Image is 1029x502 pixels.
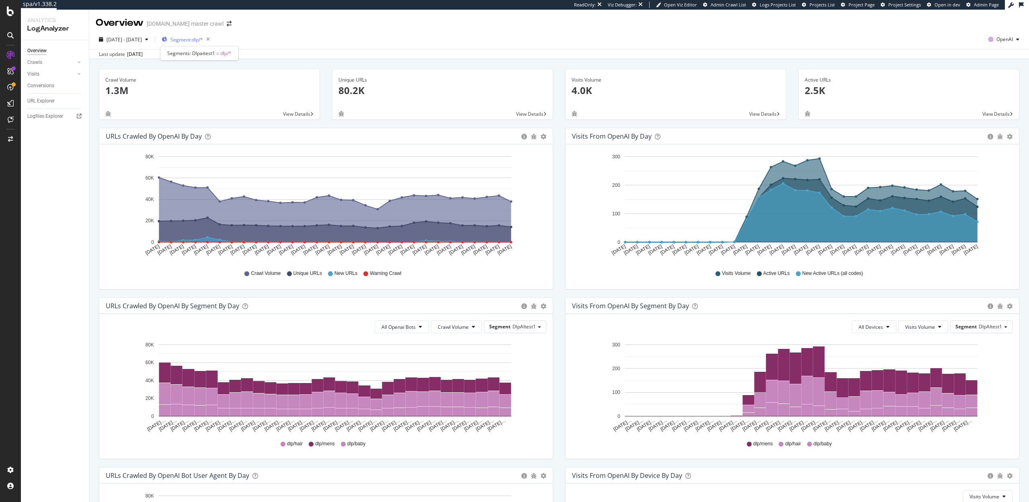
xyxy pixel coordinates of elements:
span: All Devices [859,324,883,330]
span: dlp/baby [347,441,365,447]
text: [DATE] [963,244,979,256]
text: [DATE] [363,244,379,256]
a: Admin Crawl List [703,2,746,8]
a: Logs Projects List [752,2,796,8]
div: Unique URLs [338,76,547,84]
span: Crawl Volume [251,270,281,277]
span: Segment [955,323,977,330]
text: 60K [146,175,154,181]
text: [DATE] [708,244,724,256]
button: Visits Volume [898,320,948,333]
div: URLs Crawled by OpenAI By Segment By Day [106,302,239,310]
svg: A chart. [106,151,546,262]
span: Project Page [849,2,875,8]
div: gear [541,303,546,309]
text: [DATE] [914,244,931,256]
div: A chart. [572,151,1013,262]
text: [DATE] [230,244,246,256]
div: Visits From OpenAI By Device By Day [572,471,682,479]
div: circle-info [988,303,993,309]
text: [DATE] [878,244,894,256]
text: [DATE] [793,244,809,256]
text: [DATE] [939,244,955,256]
text: 0 [617,240,620,245]
text: [DATE] [193,244,209,256]
text: [DATE] [817,244,833,256]
div: URLs Crawled by OpenAI by day [106,132,202,140]
text: [DATE] [769,244,785,256]
span: OpenAI [996,36,1013,43]
text: [DATE] [169,244,185,256]
span: dlp/hair [785,441,801,447]
p: 80.2K [338,84,547,97]
text: 200 [612,182,620,188]
text: [DATE] [744,244,760,256]
div: Viz Debugger: [608,2,637,8]
div: arrow-right-arrow-left [227,21,232,27]
text: [DATE] [720,244,736,256]
text: [DATE] [302,244,318,256]
a: Logfiles Explorer [27,112,83,121]
span: View Details [283,111,310,117]
text: [DATE] [829,244,845,256]
text: [DATE] [659,244,675,256]
div: A chart. [572,340,1013,433]
div: Visits from OpenAI By Segment By Day [572,302,689,310]
text: [DATE] [412,244,428,256]
button: Segment:dlp/* [158,33,213,46]
div: Logfiles Explorer [27,112,63,121]
text: [DATE] [951,244,967,256]
div: bug [997,134,1003,139]
text: 0 [151,240,154,245]
span: View Details [982,111,1010,117]
span: dlp/hair [287,441,303,447]
text: [DATE] [144,244,160,256]
div: gear [1007,303,1013,309]
div: [DOMAIN_NAME] master crawl [147,20,223,28]
span: View Details [516,111,543,117]
span: dlp/mens [753,441,773,447]
div: Last update [99,51,143,58]
p: 2.5K [805,84,1013,97]
div: gear [541,473,546,479]
div: bug [997,473,1003,479]
button: All Openai Bots [375,320,429,333]
text: [DATE] [496,244,512,256]
text: [DATE] [278,244,294,256]
button: All Devices [852,320,896,333]
text: [DATE] [339,244,355,256]
span: dlp/baby [814,441,832,447]
span: Crawl Volume [438,324,469,330]
text: [DATE] [217,244,234,256]
text: 200 [612,366,620,371]
span: = [216,50,219,57]
p: 4.0K [572,84,780,97]
text: [DATE] [805,244,821,256]
text: [DATE] [781,244,797,256]
div: ReadOnly: [574,2,596,8]
text: [DATE] [472,244,488,256]
text: 300 [612,342,620,348]
div: Conversions [27,82,54,90]
div: bug [531,134,537,139]
text: [DATE] [647,244,663,256]
text: [DATE] [902,244,918,256]
span: DlpAItest1 [512,323,536,330]
text: [DATE] [400,244,416,256]
text: 80K [146,154,154,160]
text: 300 [612,154,620,160]
div: A chart. [106,340,546,433]
text: 0 [151,414,154,419]
span: Unique URLs [293,270,322,277]
button: OpenAI [985,33,1023,46]
span: Segment [489,323,510,330]
text: [DATE] [671,244,687,256]
a: Overview [27,47,83,55]
text: [DATE] [854,244,870,256]
text: [DATE] [326,244,342,256]
text: [DATE] [424,244,440,256]
text: [DATE] [756,244,773,256]
text: [DATE] [387,244,404,256]
div: bug [572,111,577,117]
